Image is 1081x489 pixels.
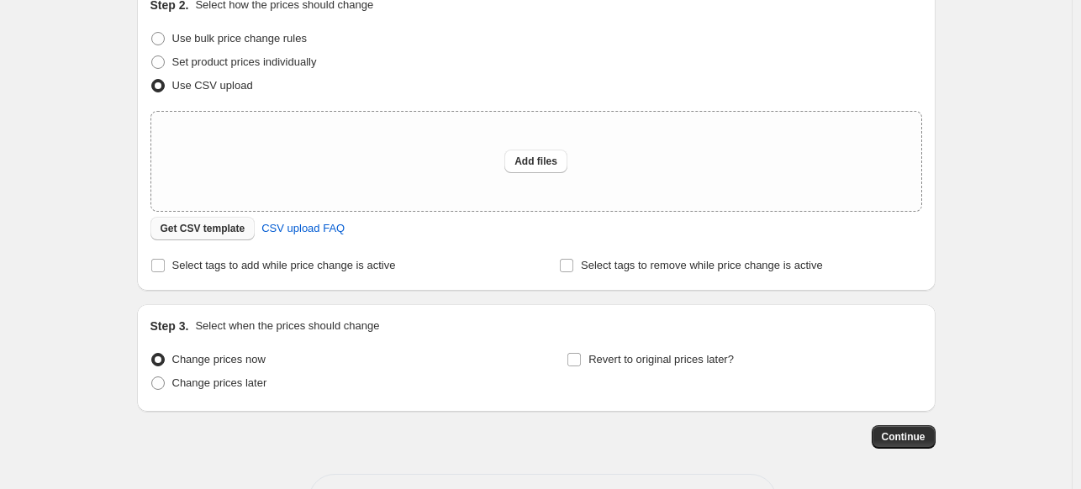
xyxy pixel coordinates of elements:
span: Use CSV upload [172,79,253,92]
span: Use bulk price change rules [172,32,307,45]
span: Revert to original prices later? [588,353,734,365]
span: CSV upload FAQ [261,220,345,237]
button: Continue [872,425,936,449]
span: Continue [882,430,925,444]
p: Select when the prices should change [195,318,379,334]
span: Change prices later [172,376,267,389]
span: Change prices now [172,353,266,365]
button: Add files [504,150,567,173]
button: Get CSV template [150,217,256,240]
span: Add files [514,155,557,168]
h2: Step 3. [150,318,189,334]
span: Select tags to remove while price change is active [581,259,823,271]
span: Set product prices individually [172,55,317,68]
a: CSV upload FAQ [251,215,355,242]
span: Select tags to add while price change is active [172,259,396,271]
span: Get CSV template [161,222,245,235]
